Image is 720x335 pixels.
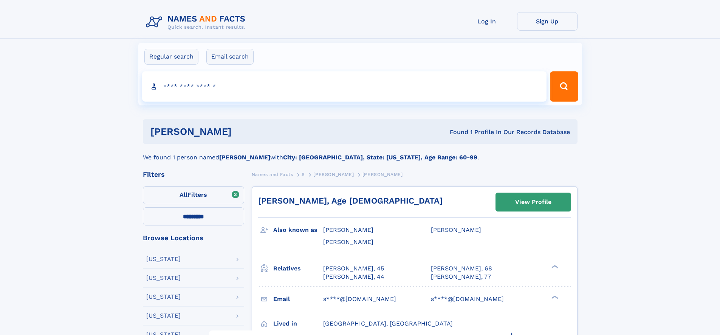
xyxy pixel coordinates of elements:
[273,224,323,236] h3: Also known as
[146,256,181,262] div: [US_STATE]
[150,127,341,136] h1: [PERSON_NAME]
[219,154,270,161] b: [PERSON_NAME]
[143,235,244,241] div: Browse Locations
[283,154,477,161] b: City: [GEOGRAPHIC_DATA], State: [US_STATE], Age Range: 60-99
[146,294,181,300] div: [US_STATE]
[206,49,254,65] label: Email search
[258,196,443,205] a: [PERSON_NAME], Age [DEMOGRAPHIC_DATA]
[341,128,570,136] div: Found 1 Profile In Our Records Database
[143,144,578,162] div: We found 1 person named with .
[431,264,492,273] a: [PERSON_NAME], 68
[302,170,305,179] a: S
[142,71,547,102] input: search input
[252,170,293,179] a: Names and Facts
[273,317,323,330] h3: Lived in
[496,193,571,211] a: View Profile
[143,12,252,32] img: Logo Names and Facts
[273,262,323,275] h3: Relatives
[323,320,453,327] span: [GEOGRAPHIC_DATA], [GEOGRAPHIC_DATA]
[515,193,551,211] div: View Profile
[323,273,384,281] a: [PERSON_NAME], 44
[517,12,578,31] a: Sign Up
[550,295,559,299] div: ❯
[302,172,305,177] span: S
[143,186,244,204] label: Filters
[431,226,481,233] span: [PERSON_NAME]
[143,171,244,178] div: Filters
[146,313,181,319] div: [US_STATE]
[457,12,517,31] a: Log In
[550,71,578,102] button: Search Button
[323,238,373,245] span: [PERSON_NAME]
[180,191,187,198] span: All
[273,293,323,306] h3: Email
[550,264,559,269] div: ❯
[144,49,198,65] label: Regular search
[431,273,491,281] a: [PERSON_NAME], 77
[362,172,403,177] span: [PERSON_NAME]
[313,170,354,179] a: [PERSON_NAME]
[323,226,373,233] span: [PERSON_NAME]
[313,172,354,177] span: [PERSON_NAME]
[323,264,384,273] a: [PERSON_NAME], 45
[146,275,181,281] div: [US_STATE]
